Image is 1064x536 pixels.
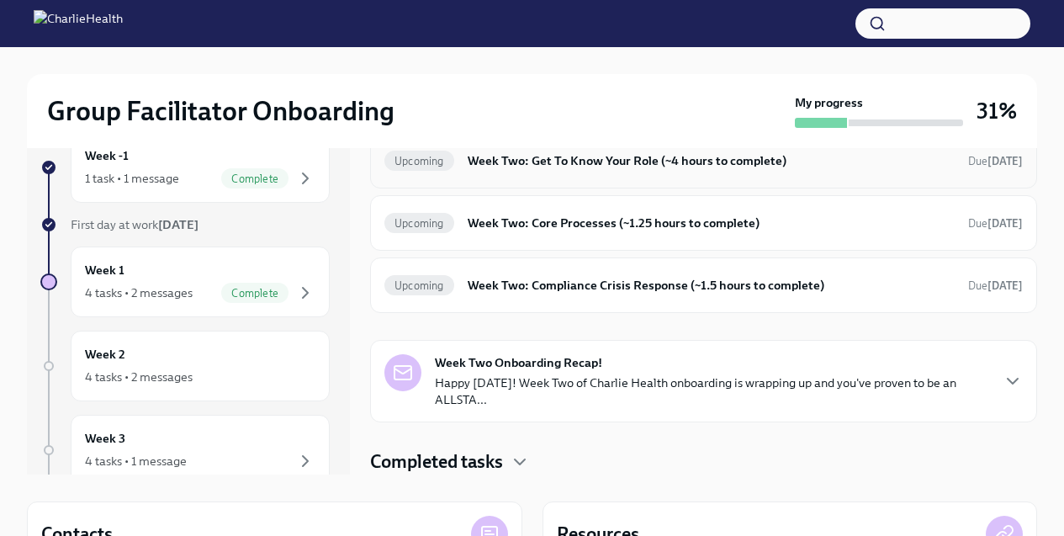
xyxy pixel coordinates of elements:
div: 4 tasks • 2 messages [85,284,193,301]
strong: [DATE] [987,155,1023,167]
strong: [DATE] [158,217,199,232]
strong: My progress [795,94,863,111]
a: First day at work[DATE] [40,216,330,233]
span: September 22nd, 2025 09:00 [968,153,1023,169]
strong: [DATE] [987,217,1023,230]
div: 1 task • 1 message [85,170,179,187]
h6: Week Two: Get To Know Your Role (~4 hours to complete) [468,151,955,170]
h6: Week -1 [85,146,129,165]
span: Upcoming [384,279,454,292]
a: Week -11 task • 1 messageComplete [40,132,330,203]
h6: Week 1 [85,261,124,279]
span: Complete [221,172,288,185]
strong: Week Two Onboarding Recap! [435,354,602,371]
span: First day at work [71,217,199,232]
h6: Week 2 [85,345,125,364]
span: Upcoming [384,217,454,230]
h2: Group Facilitator Onboarding [47,94,394,128]
h6: Week 3 [85,429,125,448]
strong: [DATE] [987,279,1023,292]
img: CharlieHealth [34,10,123,37]
span: Complete [221,287,288,300]
div: 4 tasks • 1 message [85,453,187,470]
a: Week 14 tasks • 2 messagesComplete [40,247,330,317]
div: 4 tasks • 2 messages [85,369,193,385]
span: Due [968,217,1023,230]
a: UpcomingWeek Two: Get To Know Your Role (~4 hours to complete)Due[DATE] [384,147,1023,174]
a: UpcomingWeek Two: Core Processes (~1.25 hours to complete)Due[DATE] [384,210,1023,236]
span: Upcoming [384,155,454,167]
span: September 22nd, 2025 09:00 [968,215,1023,231]
span: September 22nd, 2025 09:00 [968,278,1023,294]
a: Week 34 tasks • 1 message [40,415,330,486]
span: Due [968,155,1023,167]
h4: Completed tasks [370,449,503,475]
h6: Week Two: Core Processes (~1.25 hours to complete) [468,214,955,232]
h6: Week Two: Compliance Crisis Response (~1.5 hours to complete) [468,276,955,295]
span: Due [968,279,1023,292]
h3: 31% [977,96,1017,126]
div: Completed tasks [370,449,1037,475]
a: Week 24 tasks • 2 messages [40,331,330,401]
a: UpcomingWeek Two: Compliance Crisis Response (~1.5 hours to complete)Due[DATE] [384,272,1023,299]
p: Happy [DATE]! Week Two of Charlie Health onboarding is wrapping up and you've proven to be an ALL... [435,374,989,408]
